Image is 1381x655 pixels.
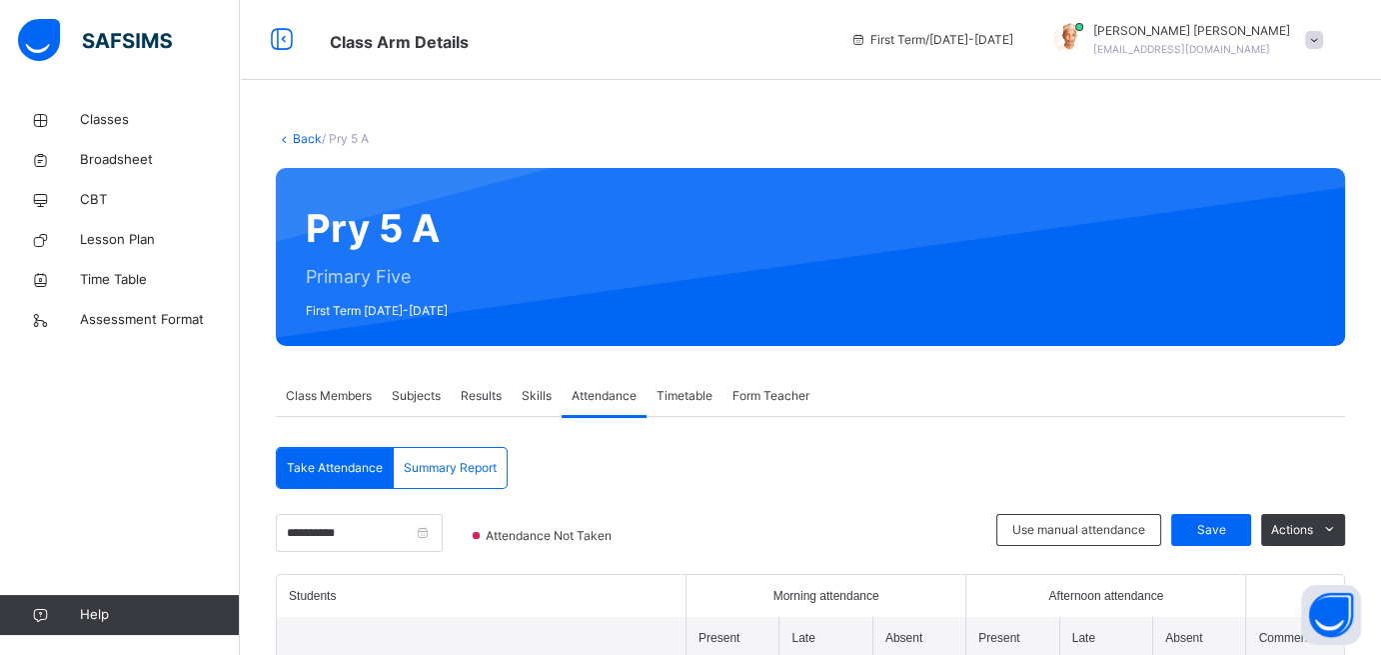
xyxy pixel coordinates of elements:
[80,605,239,625] span: Help
[461,387,502,405] span: Results
[1186,521,1236,539] span: Save
[330,32,469,52] span: Class Arm Details
[1271,521,1313,539] span: Actions
[80,190,240,210] span: CBT
[277,575,686,617] th: Students
[404,459,497,477] span: Summary Report
[773,587,879,605] span: Morning attendance
[286,387,372,405] span: Class Members
[484,527,618,545] span: Attendance Not Taken
[1093,22,1290,40] span: [PERSON_NAME] [PERSON_NAME]
[18,19,172,61] img: safsims
[522,387,552,405] span: Skills
[80,110,240,130] span: Classes
[1301,585,1361,645] button: Open asap
[293,131,322,146] a: Back
[392,387,441,405] span: Subjects
[1033,22,1333,58] div: UmarAhmed
[657,387,712,405] span: Timetable
[1093,43,1270,55] span: [EMAIL_ADDRESS][DOMAIN_NAME]
[732,387,809,405] span: Form Teacher
[572,387,637,405] span: Attendance
[1012,521,1145,539] span: Use manual attendance
[287,459,383,477] span: Take Attendance
[80,270,240,290] span: Time Table
[850,31,1013,49] span: session/term information
[1048,587,1163,605] span: Afternoon attendance
[322,131,369,146] span: / Pry 5 A
[80,150,240,170] span: Broadsheet
[80,310,240,330] span: Assessment Format
[80,230,240,250] span: Lesson Plan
